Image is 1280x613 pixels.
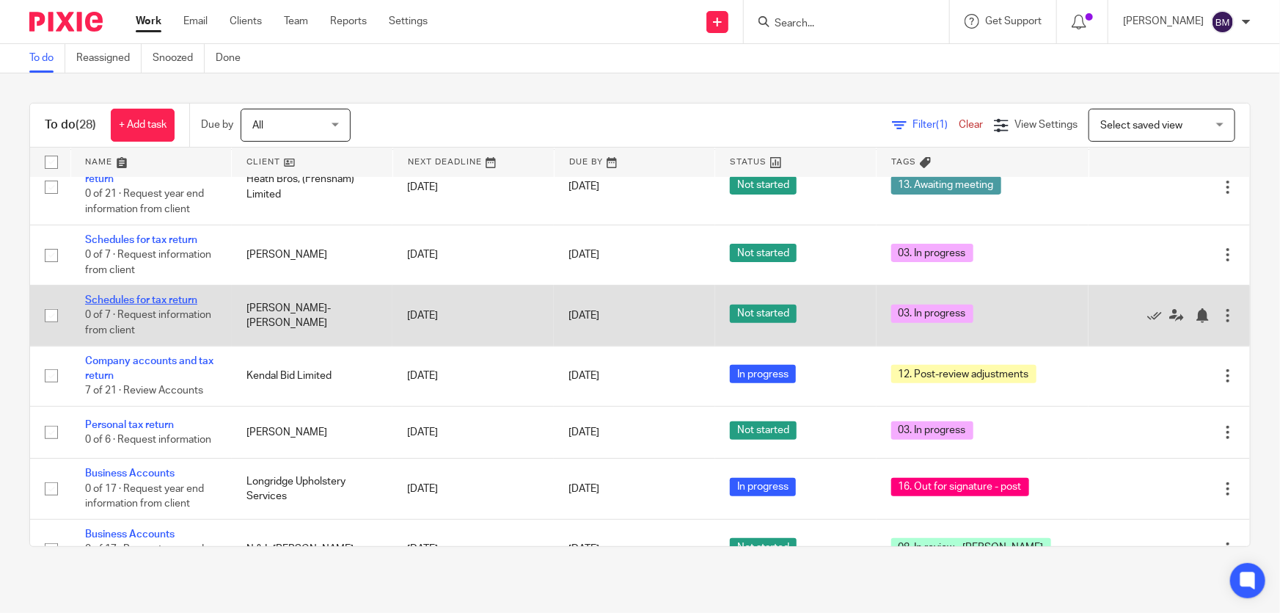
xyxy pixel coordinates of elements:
span: [DATE] [568,484,599,494]
td: Kendal Bid Limited [232,346,393,406]
a: Done [216,44,252,73]
a: + Add task [111,109,175,142]
td: [DATE] [392,149,554,225]
span: Not started [730,421,797,440]
span: Tags [891,158,916,166]
a: Personal tax return [85,420,174,430]
a: Snoozed [153,44,205,73]
a: Email [183,14,208,29]
td: [DATE] [392,459,554,519]
td: [DATE] [392,519,554,579]
h1: To do [45,117,96,133]
a: Clients [230,14,262,29]
a: Business Accounts [85,529,175,540]
a: To do [29,44,65,73]
span: (1) [936,120,948,130]
a: Work [136,14,161,29]
a: Schedules for tax return [85,235,197,245]
a: Clear [959,120,983,130]
td: [DATE] [392,346,554,406]
td: [DATE] [392,406,554,458]
p: [PERSON_NAME] [1123,14,1204,29]
a: Team [284,14,308,29]
input: Search [773,18,905,31]
td: [PERSON_NAME] [232,406,393,458]
img: svg%3E [1211,10,1235,34]
td: [PERSON_NAME]-[PERSON_NAME] [232,286,393,346]
span: [DATE] [568,182,599,192]
span: Not started [730,538,797,556]
span: [DATE] [568,371,599,381]
span: 0 of 17 · Request year end information from client [85,544,204,570]
span: 08. In review - [PERSON_NAME] [891,538,1051,556]
td: Heath Bros, (Frensham) Limited [232,149,393,225]
span: 0 of 6 · Request information [85,435,211,445]
span: Not started [730,244,797,262]
span: [DATE] [568,427,599,438]
p: Due by [201,117,233,132]
span: Filter [913,120,959,130]
td: [DATE] [392,286,554,346]
span: 03. In progress [891,305,973,323]
span: 0 of 7 · Request information from client [85,250,211,275]
span: Not started [730,176,797,195]
a: Settings [389,14,428,29]
span: 13. Awaiting meeting [891,176,1001,195]
span: 0 of 17 · Request year end information from client [85,484,204,509]
span: [DATE] [568,250,599,260]
img: Pixie [29,12,103,32]
span: Not started [730,305,797,323]
span: Select saved view [1100,120,1182,131]
span: [DATE] [568,544,599,554]
td: Longridge Upholstery Services [232,459,393,519]
span: 03. In progress [891,244,973,262]
span: 0 of 7 · Request information from client [85,311,211,336]
span: (28) [76,119,96,131]
span: 7 of 21 · Review Accounts [85,385,203,396]
td: [PERSON_NAME] [232,225,393,285]
span: 03. In progress [891,421,973,440]
a: Mark as done [1147,308,1169,323]
a: Schedules for tax return [85,295,197,305]
a: Business Accounts [85,468,175,479]
span: 0 of 21 · Request year end information from client [85,189,204,215]
span: All [252,120,263,131]
span: [DATE] [568,311,599,321]
span: Get Support [985,16,1042,26]
a: Company accounts and tax return [85,356,213,381]
span: In progress [730,365,796,383]
a: Reports [330,14,367,29]
span: View Settings [1014,120,1078,130]
td: [DATE] [392,225,554,285]
td: N & L [PERSON_NAME] [232,519,393,579]
span: 16. Out for signature - post [891,478,1029,496]
span: In progress [730,478,796,496]
a: Reassigned [76,44,142,73]
span: 12. Post-review adjustments [891,365,1036,383]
